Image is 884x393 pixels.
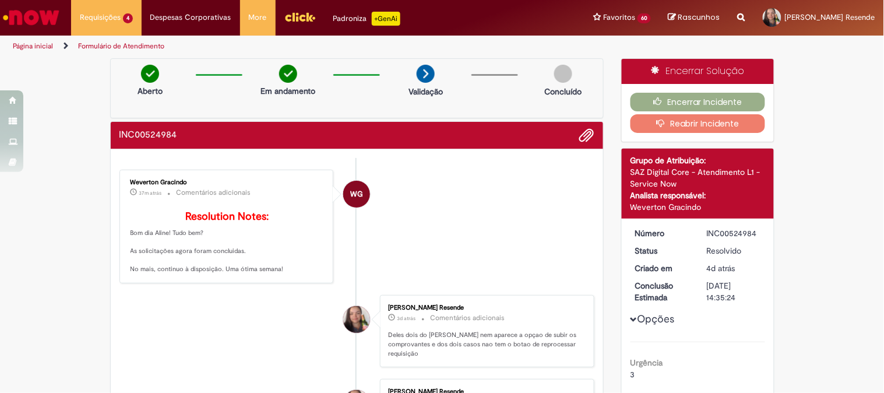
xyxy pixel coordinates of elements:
span: WG [350,180,363,208]
div: [DATE] 14:35:24 [707,280,761,303]
button: Encerrar Incidente [631,93,765,111]
dt: Conclusão Estimada [626,280,698,303]
small: Comentários adicionais [430,313,505,323]
ul: Trilhas de página [9,36,580,57]
small: Comentários adicionais [177,188,251,198]
span: Requisições [80,12,121,23]
div: 25/09/2025 16:57:23 [707,262,761,274]
span: 60 [638,13,651,23]
a: Página inicial [13,41,53,51]
span: 3d atrás [397,315,415,322]
div: Padroniza [333,12,400,26]
span: 4 [123,13,133,23]
span: [PERSON_NAME] Resende [785,12,875,22]
p: Concluído [545,86,582,97]
div: Weverton Gracindo [631,201,765,213]
div: Weverton Gracindo [343,181,370,208]
time: 29/09/2025 11:44:43 [139,190,162,196]
img: check-circle-green.png [279,65,297,83]
div: Weverton Gracindo [131,179,325,186]
div: Resolvido [707,245,761,257]
div: Aline Pereira Resende [343,306,370,333]
p: Validação [408,86,443,97]
b: Resolution Notes: [185,210,269,223]
time: 25/09/2025 16:57:23 [707,263,735,273]
img: check-circle-green.png [141,65,159,83]
div: [PERSON_NAME] Resende [388,304,582,311]
img: ServiceNow [1,6,61,29]
a: Rascunhos [668,12,720,23]
div: Encerrar Solução [622,59,774,84]
button: Reabrir Incidente [631,114,765,133]
p: Aberto [138,85,163,97]
span: More [249,12,267,23]
p: Deles dois do [PERSON_NAME] nem aparece a opçao de subir os comprovantes e dos dois casos nao tem... [388,331,582,358]
span: 4d atrás [707,263,735,273]
div: INC00524984 [707,227,761,239]
img: click_logo_yellow_360x200.png [284,8,316,26]
div: SAZ Digital Core - Atendimento L1 - Service Now [631,166,765,190]
span: 3 [631,369,635,380]
span: Rascunhos [678,12,720,23]
div: Grupo de Atribuição: [631,155,765,166]
b: Urgência [631,357,663,368]
span: 37m atrás [139,190,162,196]
a: Formulário de Atendimento [78,41,164,51]
h2: INC00524984 Histórico de tíquete [119,130,177,141]
span: Favoritos [603,12,635,23]
div: Analista responsável: [631,190,765,201]
time: 26/09/2025 16:30:40 [397,315,415,322]
dt: Status [626,245,698,257]
span: Despesas Corporativas [150,12,231,23]
dt: Criado em [626,262,698,274]
p: Em andamento [260,85,315,97]
p: Bom dia Aline! Tudo bem? As solicitações agora foram concluidas. No mais, continuo à disposição. ... [131,211,325,274]
button: Adicionar anexos [579,128,594,143]
img: arrow-next.png [417,65,435,83]
p: +GenAi [372,12,400,26]
dt: Número [626,227,698,239]
img: img-circle-grey.png [554,65,572,83]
